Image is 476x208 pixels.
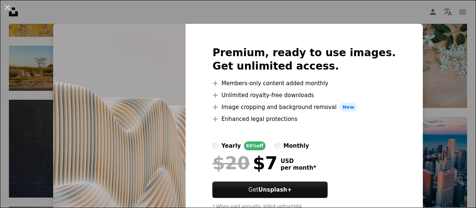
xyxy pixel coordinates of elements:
[280,164,316,171] span: per month *
[274,143,280,149] input: monthly
[340,103,357,112] span: New
[212,103,396,112] li: Image cropping and background removal
[212,153,277,173] div: $7
[283,141,309,150] div: monthly
[212,143,218,149] input: yearly65%off
[212,91,396,100] li: Unlimited royalty-free downloads
[212,46,396,73] h2: Premium, ready to use images. Get unlimited access.
[212,79,396,88] li: Members-only content added monthly
[258,186,292,193] strong: Unsplash+
[212,115,396,124] li: Enhanced legal protections
[221,141,241,150] div: yearly
[280,158,316,164] span: USD
[212,182,328,198] button: GetUnsplash+
[244,141,266,150] div: 65% off
[212,153,250,173] span: $20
